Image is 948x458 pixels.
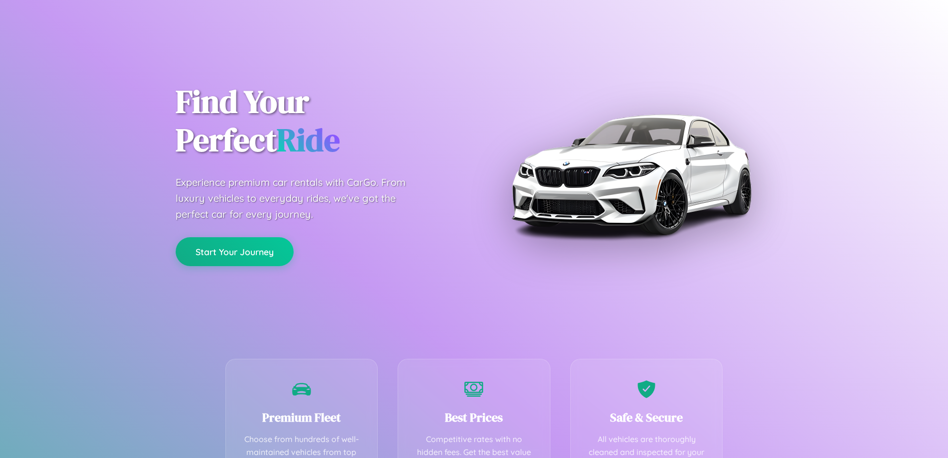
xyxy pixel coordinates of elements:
[507,50,755,299] img: Premium BMW car rental vehicle
[176,237,294,266] button: Start Your Journey
[176,83,459,159] h1: Find Your Perfect
[277,118,340,161] span: Ride
[586,409,708,426] h3: Safe & Secure
[413,409,535,426] h3: Best Prices
[176,174,424,222] p: Experience premium car rentals with CarGo. From luxury vehicles to everyday rides, we've got the ...
[241,409,363,426] h3: Premium Fleet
